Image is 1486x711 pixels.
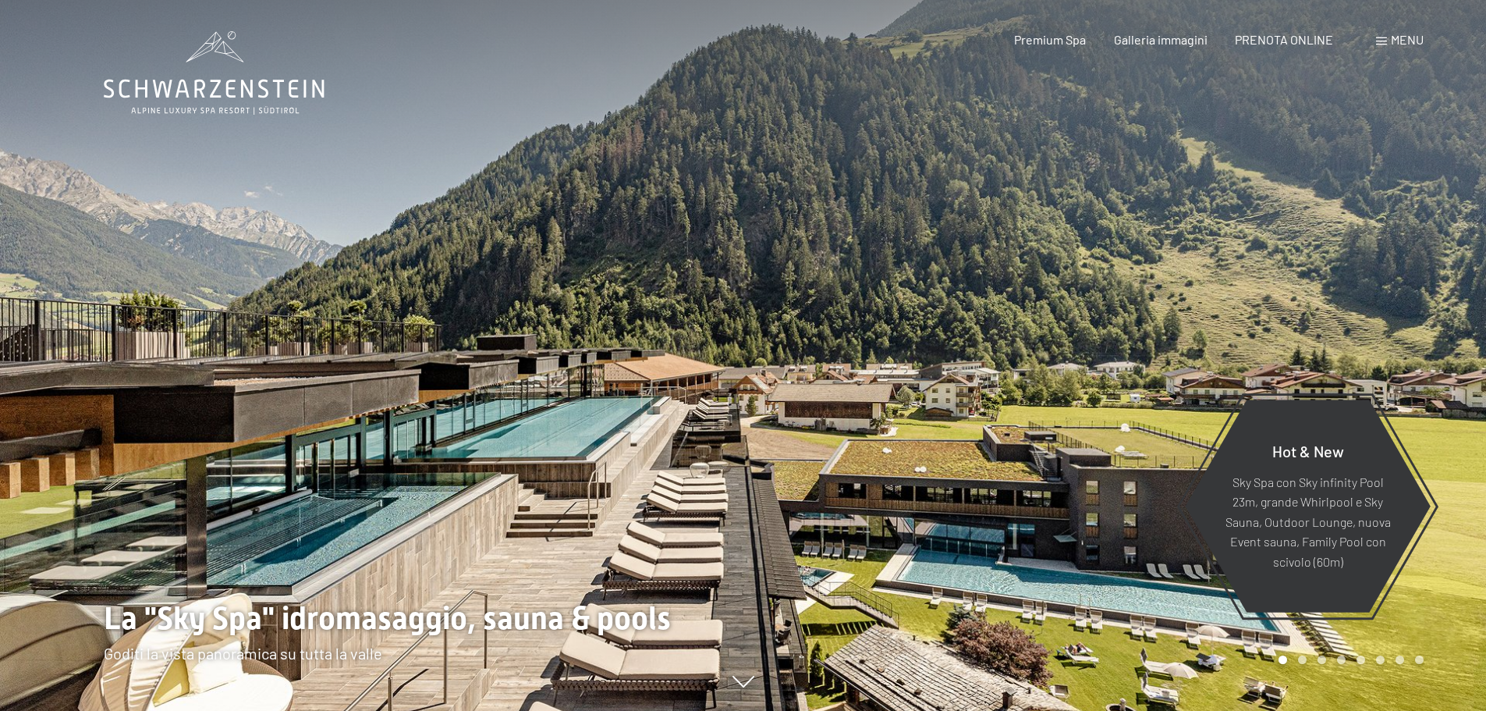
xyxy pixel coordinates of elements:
div: Carousel Page 8 [1415,656,1424,664]
a: Galleria immagini [1114,32,1208,47]
div: Carousel Page 1 (Current Slide) [1279,656,1287,664]
a: Premium Spa [1014,32,1086,47]
a: PRENOTA ONLINE [1235,32,1333,47]
div: Carousel Pagination [1273,656,1424,664]
div: Carousel Page 4 [1337,656,1346,664]
div: Carousel Page 2 [1298,656,1307,664]
div: Carousel Page 7 [1396,656,1404,664]
a: Hot & New Sky Spa con Sky infinity Pool 23m, grande Whirlpool e Sky Sauna, Outdoor Lounge, nuova ... [1184,399,1431,613]
div: Carousel Page 5 [1357,656,1365,664]
div: Carousel Page 3 [1318,656,1326,664]
span: Hot & New [1272,441,1344,460]
span: Menu [1391,32,1424,47]
div: Carousel Page 6 [1376,656,1385,664]
p: Sky Spa con Sky infinity Pool 23m, grande Whirlpool e Sky Sauna, Outdoor Lounge, nuova Event saun... [1223,471,1392,571]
